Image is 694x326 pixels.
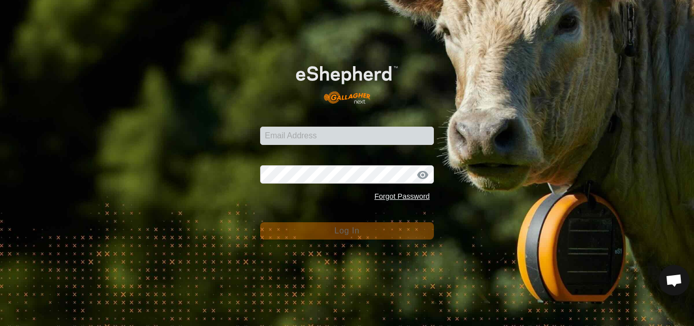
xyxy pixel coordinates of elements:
img: E-shepherd Logo [277,51,416,110]
a: Open chat [659,265,689,295]
button: Log In [260,222,434,240]
span: Log In [334,226,359,235]
a: Forgot Password [374,192,430,200]
input: Email Address [260,127,434,145]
